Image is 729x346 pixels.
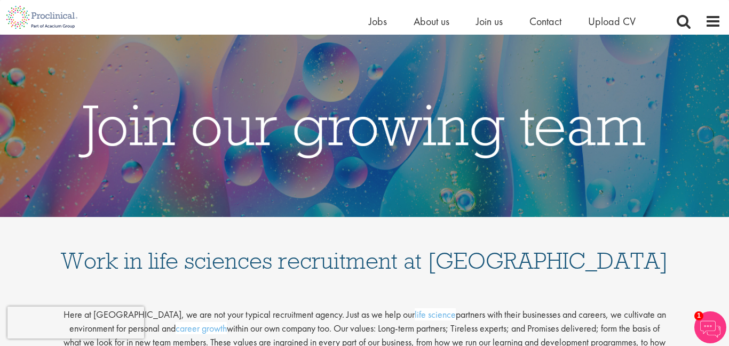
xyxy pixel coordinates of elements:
[369,14,387,28] a: Jobs
[415,308,456,320] a: life science
[60,228,669,272] h1: Work in life sciences recruitment at [GEOGRAPHIC_DATA]
[694,311,726,343] img: Chatbot
[476,14,503,28] a: Join us
[529,14,561,28] a: Contact
[588,14,636,28] a: Upload CV
[176,322,227,334] a: career growth
[414,14,449,28] a: About us
[7,307,144,339] iframe: reCAPTCHA
[694,311,703,320] span: 1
